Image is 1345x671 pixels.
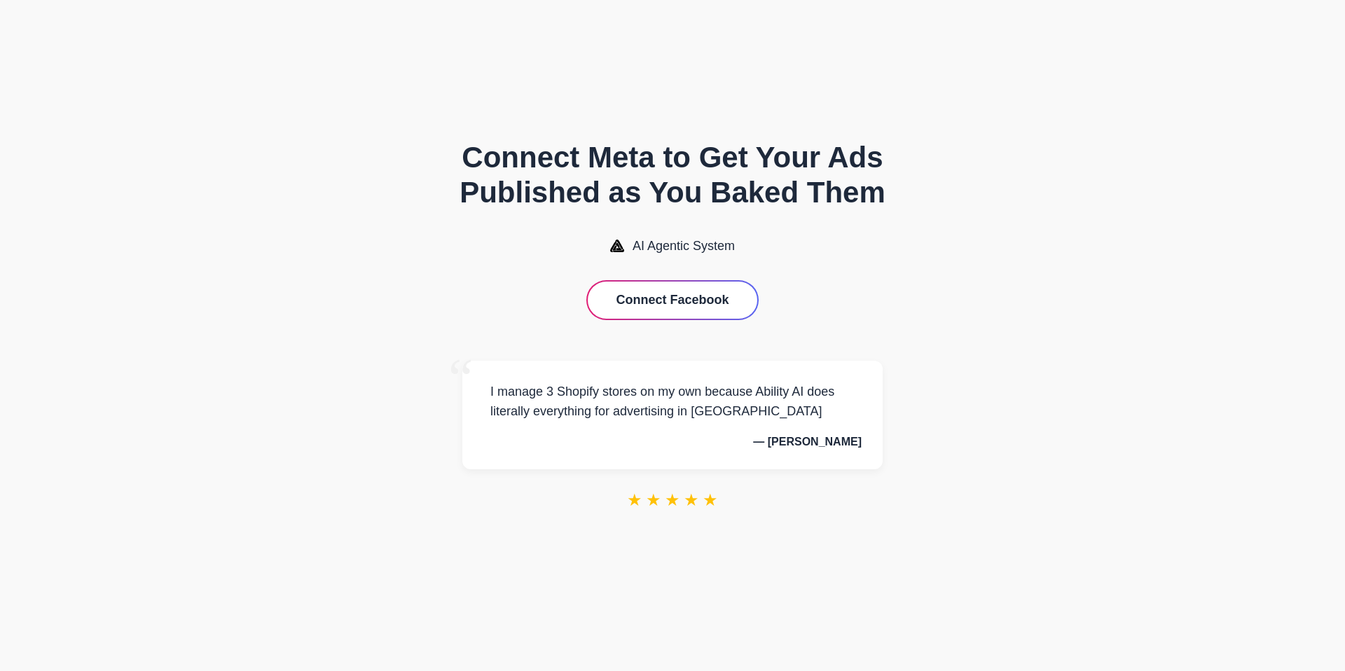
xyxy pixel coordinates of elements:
[483,382,862,422] p: I manage 3 Shopify stores on my own because Ability AI does literally everything for advertising ...
[665,490,680,510] span: ★
[588,282,757,319] button: Connect Facebook
[703,490,718,510] span: ★
[646,490,661,510] span: ★
[483,436,862,448] p: — [PERSON_NAME]
[448,347,474,410] span: “
[406,140,939,211] h1: Connect Meta to Get Your Ads Published as You Baked Them
[610,240,624,252] img: AI Agentic System Logo
[684,490,699,510] span: ★
[633,239,735,254] span: AI Agentic System
[627,490,642,510] span: ★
